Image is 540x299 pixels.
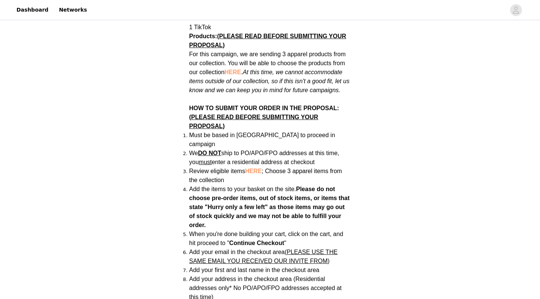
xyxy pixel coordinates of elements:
[189,24,211,30] span: 1 TikTok
[189,114,318,129] span: (PLEASE READ BEFORE SUBMITTING YOUR PROPOSAL)
[189,69,349,93] em: At this time, we cannot accommodate items outside of our collection, so if this isn't a good fit,...
[189,168,342,183] span: ; Choose 3 apparel items from the collection
[189,15,227,21] strong: Deliverables:
[189,267,319,273] span: Add your first and last name in the checkout area
[189,186,296,192] span: Add the items to your basket on the site.
[189,168,342,183] span: Review eligible items
[189,105,339,129] strong: HOW TO SUBMIT YOUR ORDER IN THE PROPOSAL:
[224,69,241,75] a: HERE
[189,33,346,48] strong: Products:
[189,231,343,246] span: When you're done building your cart, click on the cart, and hit proceed to " "
[198,150,221,156] strong: DO NOT
[199,159,212,165] span: must
[189,249,337,264] span: (PLEASE USE THE SAME EMAIL YOU RECEIVED OUR INVITE FROM)
[12,1,53,18] a: Dashboard
[189,51,349,93] span: For this campaign, we are sending 3 apparel products from our collection. You will be able to cho...
[189,249,337,264] span: Add your email in the checkout area
[189,33,346,48] span: (PLEASE READ BEFORE SUBMITTING YOUR PROPOSAL)
[229,240,284,246] strong: Continue Checkout
[512,4,519,16] div: avatar
[189,186,350,228] strong: Please do not choose pre-order items, out of stock items, or items that state "Hurry only a few l...
[189,132,335,147] span: Must be based in [GEOGRAPHIC_DATA] to proceed in campaign
[189,150,339,165] span: We ship to PO/APO/FPO addresses at this time, you enter a residential address at checkout
[245,168,261,174] a: HERE
[54,1,91,18] a: Networks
